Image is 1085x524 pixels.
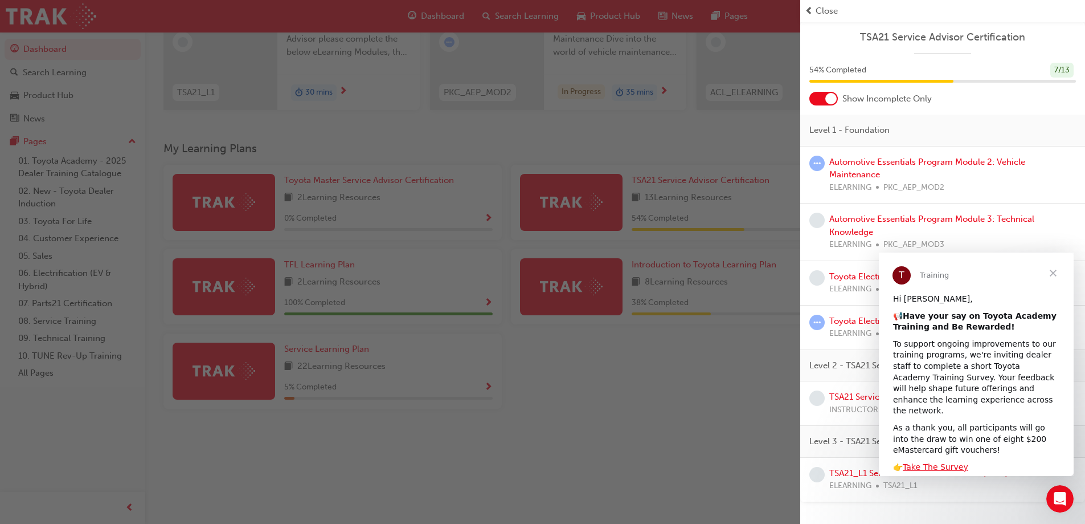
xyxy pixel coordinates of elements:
[883,181,944,194] span: PKC_AEP_MOD2
[829,238,871,251] span: ELEARNING
[809,31,1076,44] a: TSA21 Service Advisor Certification
[805,5,1080,18] button: prev-iconClose
[829,181,871,194] span: ELEARNING
[809,64,866,77] span: 54 % Completed
[809,124,890,137] span: Level 1 - Foundation
[809,359,963,372] span: Level 2 - TSA21 Service Advisor Course
[809,435,954,448] span: Level 3 - TSA21 Service Advisor Quiz
[1046,485,1074,513] iframe: Intercom live chat
[829,214,1034,237] a: Automotive Essentials Program Module 3: Technical Knowledge
[829,157,1025,180] a: Automotive Essentials Program Module 2: Vehicle Maintenance
[809,270,825,286] span: learningRecordVerb_NONE-icon
[809,315,825,330] span: learningRecordVerb_ATTEMPT-icon
[829,480,871,493] span: ELEARNING
[809,213,825,228] span: learningRecordVerb_NONE-icon
[809,156,825,171] span: learningRecordVerb_ATTEMPT-icon
[829,404,894,417] span: INSTRUCTOR LED
[883,238,944,251] span: PKC_AEP_MOD3
[829,316,1001,326] a: Toyota Electrified - EV Basics and Charging
[829,283,871,296] span: ELEARNING
[842,92,932,105] span: Show Incomplete Only
[809,467,825,482] span: learningRecordVerb_NONE-icon
[805,5,813,18] span: prev-icon
[1050,63,1074,78] div: 7 / 13
[829,468,1008,478] a: TSA21_L1 Service Advisor Certification (Quiz)
[829,271,944,282] a: Toyota Electrified - EV Range
[816,5,838,18] span: Close
[879,253,1074,476] iframe: Intercom live chat message
[829,327,871,340] span: ELEARNING
[883,480,918,493] span: TSA21_L1
[809,391,825,406] span: learningRecordVerb_NONE-icon
[829,392,1002,402] a: TSA21 Service Advisor Course ( face to face)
